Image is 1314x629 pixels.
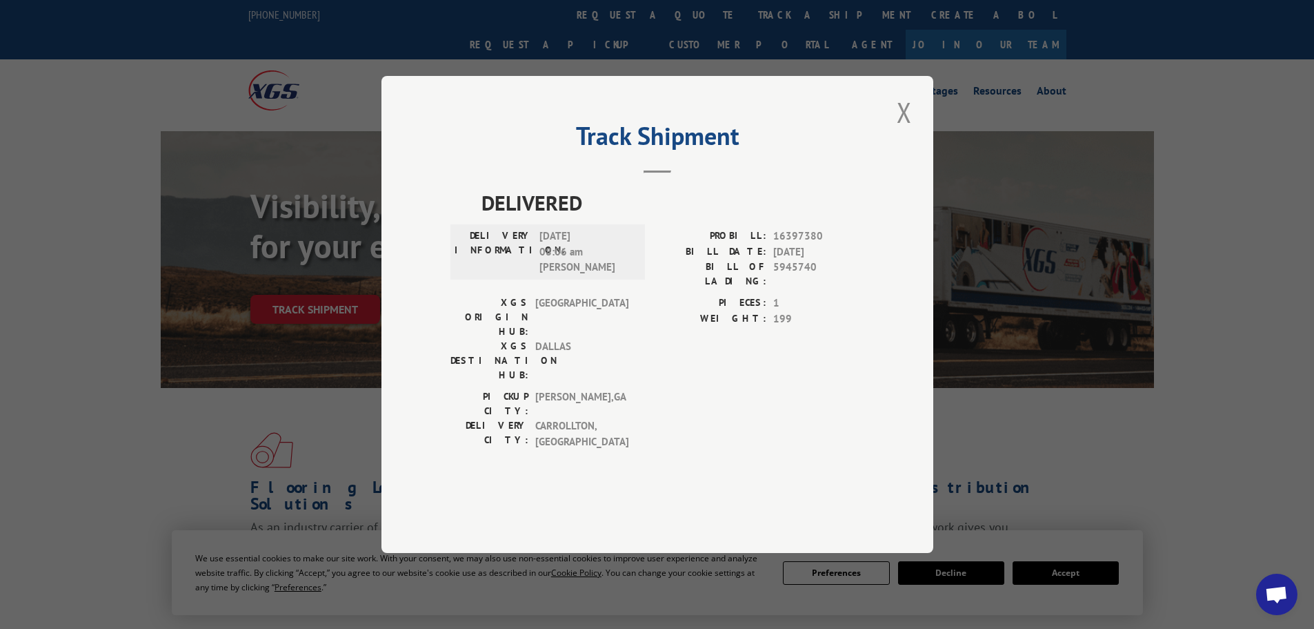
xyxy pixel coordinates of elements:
[450,389,528,418] label: PICKUP CITY:
[450,126,864,153] h2: Track Shipment
[1256,574,1297,615] a: Open chat
[657,296,766,311] label: PIECES:
[535,339,628,383] span: DALLAS
[893,93,916,131] button: Close modal
[535,389,628,418] span: [PERSON_NAME] , GA
[773,260,864,289] span: 5945740
[773,296,864,311] span: 1
[450,339,528,383] label: XGS DESTINATION HUB:
[455,229,532,275] label: DELIVERY INFORMATION:
[481,187,864,218] span: DELIVERED
[535,418,628,449] span: CARROLLTON , [GEOGRAPHIC_DATA]
[539,229,633,275] span: [DATE] 08:06 am [PERSON_NAME]
[657,260,766,289] label: BILL OF LADING:
[535,296,628,339] span: [GEOGRAPHIC_DATA]
[773,311,864,327] span: 199
[450,296,528,339] label: XGS ORIGIN HUB:
[657,311,766,327] label: WEIGHT:
[450,418,528,449] label: DELIVERY CITY:
[657,244,766,260] label: BILL DATE:
[773,229,864,244] span: 16397380
[773,244,864,260] span: [DATE]
[657,229,766,244] label: PROBILL:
